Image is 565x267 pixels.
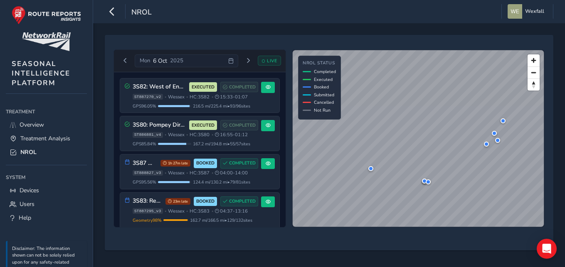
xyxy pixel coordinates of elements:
[20,121,44,129] span: Overview
[314,84,329,90] span: Booked
[212,132,213,137] span: •
[508,4,547,19] button: Wexfall
[528,78,540,91] button: Reset bearing to north
[190,132,210,138] span: HC: 3S80
[6,105,87,118] div: Treatment
[6,145,87,159] a: NROL
[140,57,150,64] span: Mon
[196,198,215,205] span: BOOKED
[196,160,215,167] span: BOOKED
[193,226,255,233] span: 133.6 mi / 162.7 mi • 110 / 129 sites
[314,92,334,98] span: Submitted
[165,198,190,205] span: 23m late
[215,94,248,100] span: 15:33 - 01:07
[20,148,37,156] span: NROL
[6,132,87,145] a: Treatment Analysis
[20,186,39,194] span: Devices
[168,208,185,214] span: Wessex
[6,118,87,132] a: Overview
[528,54,540,66] button: Zoom in
[525,4,544,19] span: Wexfall
[293,50,545,228] canvas: Map
[133,226,156,233] span: GPS 82.12 %
[190,170,210,176] span: HC: 3S87
[267,58,277,64] span: LIVE
[190,208,210,214] span: HC: 3S83
[537,239,557,259] div: Open Intercom Messenger
[528,66,540,78] button: Zoom out
[193,141,250,147] span: 167.2 mi / 194.8 mi • 55 / 57 sites
[133,132,163,138] span: ST886881_v4
[168,132,185,138] span: Wessex
[22,32,71,51] img: customer logo
[229,84,256,91] span: COMPLETED
[229,160,256,167] span: COMPLETED
[215,132,248,138] span: 16:55 - 01:12
[133,94,163,100] span: ST887270_v2
[229,122,256,129] span: COMPLETED
[133,103,156,109] span: GPS 96.05 %
[303,61,336,66] h4: NROL Status
[165,209,166,213] span: •
[314,107,331,113] span: Not Run
[212,209,213,213] span: •
[168,170,185,176] span: Wessex
[133,179,156,185] span: GPS 95.56 %
[165,95,166,99] span: •
[133,141,156,147] span: GPS 85.84 %
[314,99,334,105] span: Cancelled
[212,95,213,99] span: •
[212,171,213,175] span: •
[131,7,152,19] span: NROL
[508,4,522,19] img: diamond-layout
[186,171,188,175] span: •
[133,160,158,167] h3: 3S87 WAR Outer (04:00-14:00 MO, 05:00 - 15:00 Tue - Sun)
[19,214,31,222] span: Help
[133,170,163,176] span: ST888827_v3
[229,198,256,205] span: COMPLETED
[133,208,163,214] span: ST887295_v3
[215,170,248,176] span: 04:00 - 14:00
[314,76,333,83] span: Executed
[20,135,70,142] span: Treatment Analysis
[190,94,210,100] span: HC: 3S82
[12,59,70,88] span: SEASONAL INTELLIGENCE PLATFORM
[160,160,190,167] span: 1h 27m late
[314,69,336,75] span: Completed
[186,95,188,99] span: •
[165,171,166,175] span: •
[168,94,185,100] span: Wessex
[241,56,255,66] button: Next day
[6,171,87,184] div: System
[165,132,166,137] span: •
[153,57,167,65] span: 6 Oct
[186,132,188,137] span: •
[133,83,187,91] h3: 3S82: West of England ([PERSON_NAME])
[133,217,162,223] span: Geometry 98 %
[6,211,87,225] a: Help
[193,179,250,185] span: 124.4 mi / 130.2 mi • 79 / 81 sites
[193,103,250,109] span: 216.5 mi / 225.4 mi • 93 / 96 sites
[192,122,215,129] span: EXECUTED
[20,200,35,208] span: Users
[6,197,87,211] a: Users
[215,208,248,214] span: 04:37 - 13:16
[6,184,87,197] a: Devices
[170,57,183,64] span: 2025
[192,84,215,91] span: EXECUTED
[12,6,81,24] img: rr logo
[133,198,163,205] h3: 3S83: Reading – [GEOGRAPHIC_DATA], [GEOGRAPHIC_DATA], [US_STATE][GEOGRAPHIC_DATA]
[133,122,187,129] h3: 3S80: Pompey Direct & Warminster
[190,217,252,223] span: 162.7 mi / 166.5 mi • 129 / 132 sites
[118,56,132,66] button: Previous day
[186,209,188,213] span: •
